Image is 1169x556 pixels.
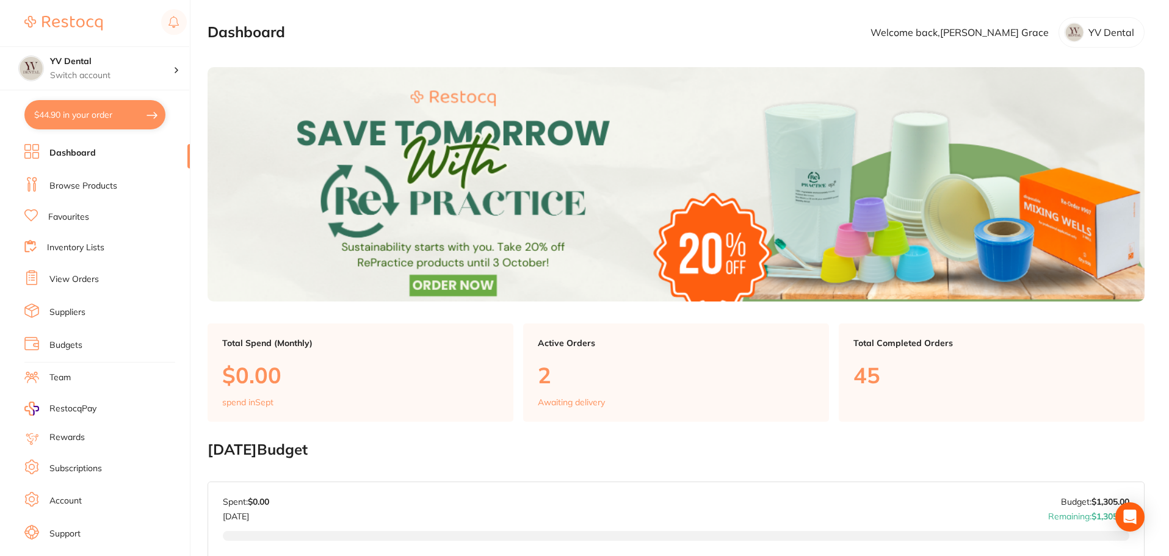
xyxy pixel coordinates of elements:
h4: YV Dental [50,56,173,68]
p: Total Spend (Monthly) [222,338,499,348]
p: Budget: [1061,497,1129,507]
p: $0.00 [222,363,499,388]
img: Restocq Logo [24,16,103,31]
h2: Dashboard [208,24,285,41]
a: Active Orders2Awaiting delivery [523,323,829,422]
a: Browse Products [49,180,117,192]
p: [DATE] [223,507,269,521]
a: Subscriptions [49,463,102,475]
a: Budgets [49,339,82,352]
img: YV Dental [19,56,43,81]
strong: $1,305.00 [1091,496,1129,507]
p: Remaining: [1048,507,1129,521]
button: $44.90 in your order [24,100,165,129]
p: 2 [538,363,814,388]
img: YWR1b21wcQ [1065,23,1084,42]
a: Favourites [48,211,89,223]
p: Spent: [223,497,269,507]
a: View Orders [49,273,99,286]
p: Active Orders [538,338,814,348]
a: Inventory Lists [47,242,104,254]
p: Switch account [50,70,173,82]
a: Total Spend (Monthly)$0.00spend inSept [208,323,513,422]
div: Open Intercom Messenger [1115,502,1145,532]
img: RestocqPay [24,402,39,416]
a: RestocqPay [24,402,96,416]
strong: $0.00 [248,496,269,507]
a: Support [49,528,81,540]
h2: [DATE] Budget [208,441,1145,458]
span: RestocqPay [49,403,96,415]
p: YV Dental [1088,27,1134,38]
p: 45 [853,363,1130,388]
a: Rewards [49,431,85,444]
p: spend in Sept [222,397,273,407]
img: Dashboard [208,67,1145,301]
p: Awaiting delivery [538,397,605,407]
a: Restocq Logo [24,9,103,37]
strong: $1,305.00 [1091,511,1129,522]
p: Total Completed Orders [853,338,1130,348]
a: Suppliers [49,306,85,319]
a: Team [49,372,71,384]
a: Account [49,495,82,507]
a: Dashboard [49,147,96,159]
p: Welcome back, [PERSON_NAME] Grace [870,27,1049,38]
a: Total Completed Orders45 [839,323,1145,422]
